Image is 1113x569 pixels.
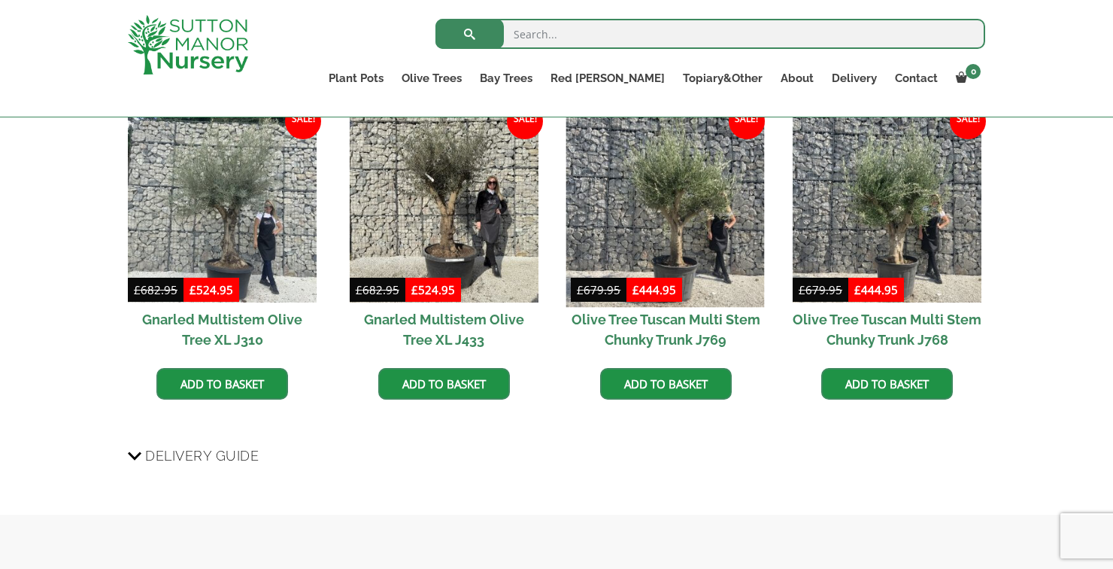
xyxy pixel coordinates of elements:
[886,68,947,89] a: Contact
[674,68,772,89] a: Topiary&Other
[821,368,953,400] a: Add to basket: “Olive Tree Tuscan Multi Stem Chunky Trunk J768”
[541,68,674,89] a: Red [PERSON_NAME]
[393,68,471,89] a: Olive Trees
[632,282,676,297] bdi: 444.95
[128,15,248,75] img: logo
[571,114,760,357] a: Sale! Olive Tree Tuscan Multi Stem Chunky Trunk J769
[793,303,981,357] h2: Olive Tree Tuscan Multi Stem Chunky Trunk J768
[471,68,541,89] a: Bay Trees
[435,19,985,49] input: Search...
[356,282,399,297] bdi: 682.95
[134,282,141,297] span: £
[950,103,986,139] span: Sale!
[350,303,538,357] h2: Gnarled Multistem Olive Tree XL J433
[411,282,455,297] bdi: 524.95
[145,442,259,470] span: Delivery Guide
[128,303,317,357] h2: Gnarled Multistem Olive Tree XL J310
[350,114,538,303] img: Gnarled Multistem Olive Tree XL J433
[577,282,584,297] span: £
[571,303,760,357] h2: Olive Tree Tuscan Multi Stem Chunky Trunk J769
[356,282,362,297] span: £
[799,282,842,297] bdi: 679.95
[285,103,321,139] span: Sale!
[190,282,196,297] span: £
[320,68,393,89] a: Plant Pots
[190,282,233,297] bdi: 524.95
[134,282,177,297] bdi: 682.95
[854,282,898,297] bdi: 444.95
[632,282,639,297] span: £
[793,114,981,303] img: Olive Tree Tuscan Multi Stem Chunky Trunk J768
[566,108,765,307] img: Olive Tree Tuscan Multi Stem Chunky Trunk J769
[156,368,288,400] a: Add to basket: “Gnarled Multistem Olive Tree XL J310”
[128,114,317,303] img: Gnarled Multistem Olive Tree XL J310
[128,114,317,357] a: Sale! Gnarled Multistem Olive Tree XL J310
[350,114,538,357] a: Sale! Gnarled Multistem Olive Tree XL J433
[854,282,861,297] span: £
[793,114,981,357] a: Sale! Olive Tree Tuscan Multi Stem Chunky Trunk J768
[966,64,981,79] span: 0
[577,282,620,297] bdi: 679.95
[600,368,732,400] a: Add to basket: “Olive Tree Tuscan Multi Stem Chunky Trunk J769”
[507,103,543,139] span: Sale!
[799,282,805,297] span: £
[947,68,985,89] a: 0
[772,68,823,89] a: About
[411,282,418,297] span: £
[729,103,765,139] span: Sale!
[378,368,510,400] a: Add to basket: “Gnarled Multistem Olive Tree XL J433”
[823,68,886,89] a: Delivery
